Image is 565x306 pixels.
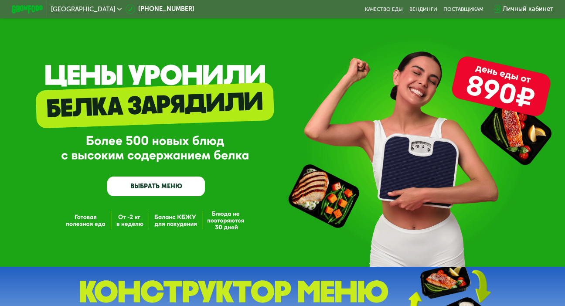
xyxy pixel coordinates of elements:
[107,177,205,196] a: ВЫБРАТЬ МЕНЮ
[503,4,553,14] div: Личный кабинет
[126,4,194,14] a: [PHONE_NUMBER]
[51,6,115,12] span: [GEOGRAPHIC_DATA]
[409,6,437,12] a: Вендинги
[443,6,483,12] div: поставщикам
[365,6,403,12] a: Качество еды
